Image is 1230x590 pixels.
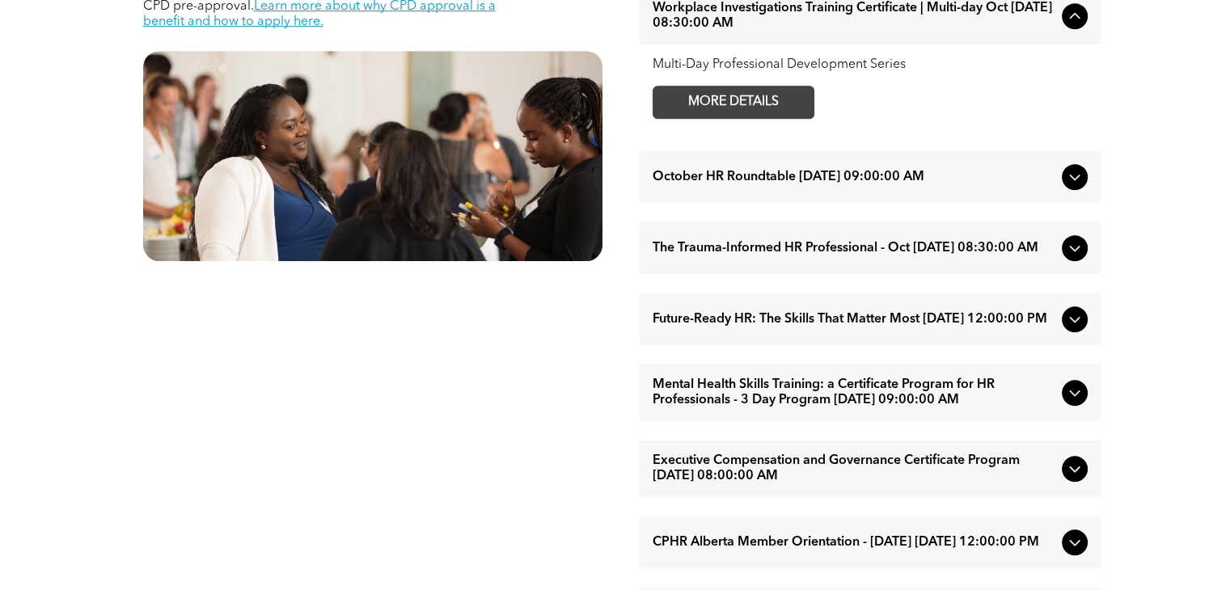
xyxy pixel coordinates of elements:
[653,170,1055,185] span: October HR Roundtable [DATE] 09:00:00 AM
[653,57,1088,73] div: Multi-Day Professional Development Series
[653,453,1055,484] span: Executive Compensation and Governance Certificate Program [DATE] 08:00:00 AM
[653,535,1055,550] span: CPHR Alberta Member Orientation - [DATE] [DATE] 12:00:00 PM
[653,86,814,119] a: MORE DETAILS
[653,312,1055,327] span: Future-Ready HR: The Skills That Matter Most [DATE] 12:00:00 PM
[653,1,1055,32] span: Workplace Investigations Training Certificate | Multi-day Oct [DATE] 08:30:00 AM
[670,86,797,118] span: MORE DETAILS
[653,377,1055,408] span: Mental Health Skills Training: a Certificate Program for HR Professionals - 3 Day Program [DATE] ...
[653,241,1055,256] span: The Trauma-Informed HR Professional - Oct [DATE] 08:30:00 AM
